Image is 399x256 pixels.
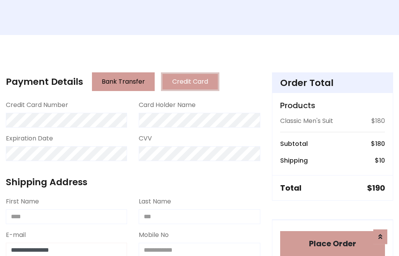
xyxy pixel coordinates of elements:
label: Credit Card Number [6,100,68,110]
h5: Products [280,101,385,110]
h6: $ [371,140,385,147]
span: 10 [379,156,385,165]
label: First Name [6,197,39,206]
h5: $ [367,183,385,193]
label: Last Name [139,197,171,206]
label: Card Holder Name [139,100,196,110]
button: Place Order [280,231,385,256]
h6: Shipping [280,157,308,164]
button: Credit Card [161,72,219,91]
h6: Subtotal [280,140,308,147]
label: Expiration Date [6,134,53,143]
p: Classic Men's Suit [280,116,333,126]
label: E-mail [6,230,26,240]
h6: $ [375,157,385,164]
span: 190 [372,182,385,193]
span: 180 [375,139,385,148]
h4: Shipping Address [6,177,260,188]
h4: Payment Details [6,76,83,87]
label: Mobile No [139,230,169,240]
button: Bank Transfer [92,72,155,91]
h5: Total [280,183,302,193]
p: $180 [371,116,385,126]
h4: Order Total [280,77,385,88]
label: CVV [139,134,152,143]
